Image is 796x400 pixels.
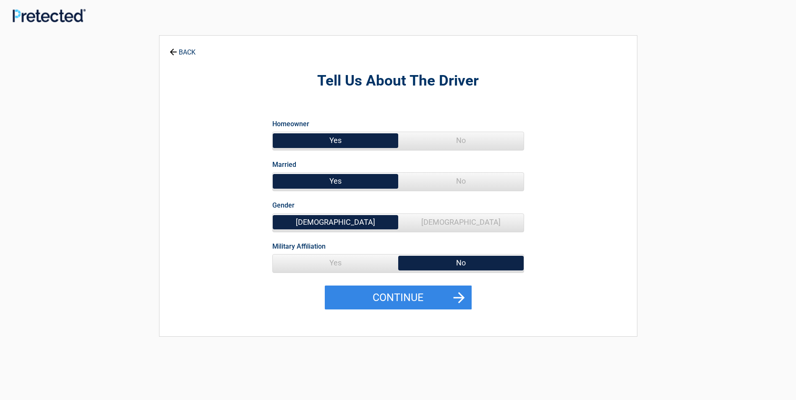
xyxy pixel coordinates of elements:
[168,41,197,56] a: BACK
[273,173,398,190] span: Yes
[273,255,398,271] span: Yes
[272,200,295,211] label: Gender
[398,214,524,231] span: [DEMOGRAPHIC_DATA]
[206,71,591,91] h2: Tell Us About The Driver
[272,159,296,170] label: Married
[13,9,86,22] img: Main Logo
[273,132,398,149] span: Yes
[398,255,524,271] span: No
[325,286,472,310] button: Continue
[272,241,326,252] label: Military Affiliation
[273,214,398,231] span: [DEMOGRAPHIC_DATA]
[272,118,309,130] label: Homeowner
[398,173,524,190] span: No
[398,132,524,149] span: No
